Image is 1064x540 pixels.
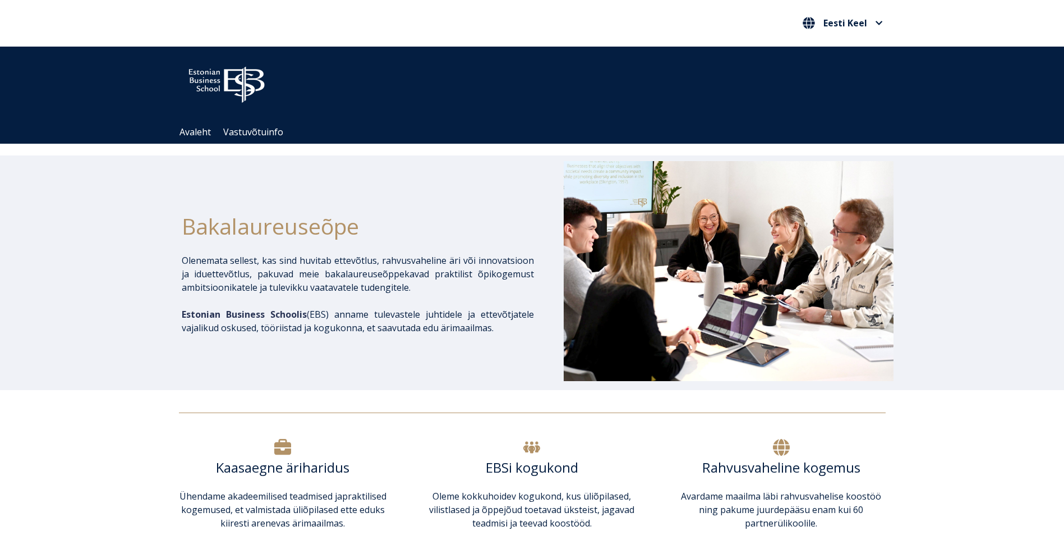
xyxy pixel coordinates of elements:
[181,490,386,529] span: praktilised kogemused, et valmistada üliõpilased ette eduks kiiresti arenevas ärimaailmas.
[677,459,885,476] h6: Rahvusvaheline kogemus
[179,459,387,476] h6: Kaasaegne äriharidus
[564,161,893,381] img: Bakalaureusetudengid
[182,254,534,294] p: Olenemata sellest, kas sind huvitab ettevõtlus, rahvusvaheline äri või innovatsioon ja iduettevõt...
[223,126,283,138] a: Vastuvõtuinfo
[677,489,885,530] p: Avardame maailma läbi rahvusvahelise koostöö ning pakume juurdepääsu enam kui 60 partnerülikoolile.
[800,14,886,32] button: Eesti Keel
[179,490,342,502] span: Ühendame akadeemilised teadmised ja
[823,19,867,28] span: Eesti Keel
[173,121,902,144] div: Navigation Menu
[800,14,886,33] nav: Vali oma keel
[182,308,534,335] p: EBS) anname tulevastele juhtidele ja ettevõtjatele vajalikud oskused, tööriistad ja kogukonna, et...
[179,58,274,106] img: ebs_logo2016_white
[179,126,211,138] a: Avaleht
[182,308,310,321] span: (
[428,459,636,476] h6: EBSi kogukond
[182,209,534,242] h1: Bakalaureuseõpe
[182,308,307,321] span: Estonian Business Schoolis
[429,490,634,529] span: Oleme kokkuhoidev kogukond, kus üliõpilased, vilistlased ja õppejõud toetavad üksteist, jagavad t...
